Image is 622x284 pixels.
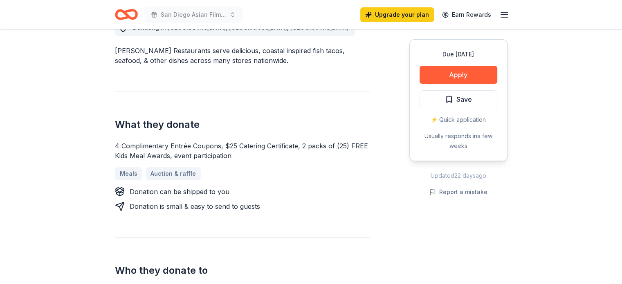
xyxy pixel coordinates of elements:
div: [PERSON_NAME] Restaurants serve delicious, coastal inspired fish tacos, seafood, & other dishes a... [115,46,370,65]
div: 4 Complimentary Entrée Coupons, $25 Catering Certificate, 2 packs of (25) FREE Kids Meal Awards, ... [115,141,370,161]
button: Apply [420,66,497,84]
h2: What they donate [115,118,370,131]
span: Save [456,94,472,105]
button: Report a mistake [429,187,487,197]
a: Meals [115,167,142,180]
div: Donation can be shipped to you [130,187,229,197]
div: ⚡️ Quick application [420,115,497,125]
div: Due [DATE] [420,49,497,59]
button: San Diego Asian Film Festival (SDAFF) [144,7,243,23]
a: Earn Rewards [437,7,496,22]
span: San Diego Asian Film Festival (SDAFF) [161,10,226,20]
a: Auction & raffle [146,167,201,180]
a: Home [115,5,138,24]
div: Updated 22 days ago [409,171,507,181]
h2: Who they donate to [115,264,370,277]
button: Save [420,90,497,108]
div: Usually responds in a few weeks [420,131,497,151]
div: Donation is small & easy to send to guests [130,201,260,211]
a: Upgrade your plan [360,7,434,22]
